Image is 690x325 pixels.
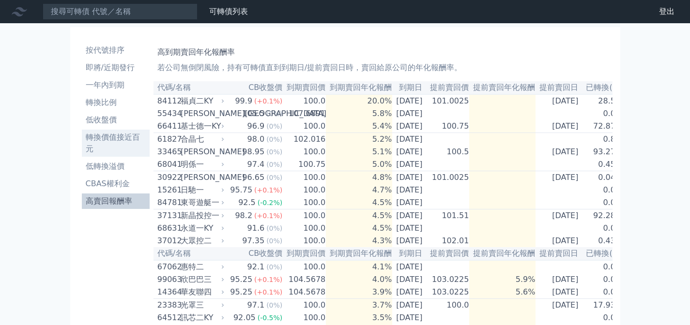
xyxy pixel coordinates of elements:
[181,172,222,183] div: [PERSON_NAME]
[469,286,536,299] td: 5.6%
[254,276,282,283] span: (+0.1%)
[157,159,178,170] div: 68041
[326,107,392,120] td: 5.8%
[266,135,282,143] span: (0%)
[181,197,222,208] div: 東哥遊艇一
[392,171,426,184] td: [DATE]
[536,94,582,107] td: [DATE]
[181,261,222,273] div: 惠特二
[228,286,254,298] div: 95.25
[181,299,222,311] div: 光罩三
[283,235,326,247] td: 100.0
[82,79,150,91] li: 一年內到期
[236,197,258,208] div: 92.5
[226,247,283,260] th: CB收盤價
[82,161,150,172] li: 低轉換溢價
[258,314,283,322] span: (-0.5%)
[536,273,582,286] td: [DATE]
[426,247,469,260] th: 提前賣回價
[82,95,150,110] a: 轉換比例
[392,94,426,107] td: [DATE]
[326,299,392,312] td: 3.7%
[82,62,150,74] li: 即將/近期發行
[392,146,426,158] td: [DATE]
[582,311,623,324] td: 0.0%
[157,210,178,222] div: 37131
[469,247,536,260] th: 提前賣回年化報酬
[326,286,392,299] td: 3.9%
[82,195,150,207] li: 高賣回報酬率
[82,132,150,155] li: 轉換價值接近百元
[233,210,254,222] div: 98.2
[582,247,623,260] th: 已轉換(%)
[392,133,426,146] td: [DATE]
[582,299,623,312] td: 17.93%
[82,97,150,108] li: 轉換比例
[157,62,609,74] p: 若公司無倒閉風險，持有可轉債直到到期日/提前賣回日時，賣回給原公司的年化報酬率。
[392,184,426,196] td: [DATE]
[392,235,426,247] td: [DATE]
[283,273,326,286] td: 104.5678
[157,274,178,285] div: 99063
[181,222,222,234] div: 永道一KY
[392,299,426,312] td: [DATE]
[283,120,326,133] td: 100.0
[157,95,178,107] div: 84112
[181,95,222,107] div: 福貞二KY
[157,312,178,324] div: 64512
[392,81,426,94] th: 到期日
[228,184,254,196] div: 95.75
[240,108,266,119] div: 105.5
[181,312,222,324] div: 訊芯二KY
[157,222,178,234] div: 68631
[181,235,222,247] div: 大眾控二
[82,114,150,126] li: 低收盤價
[651,4,682,19] a: 登出
[181,274,222,285] div: 欣巴巴三
[283,94,326,107] td: 100.0
[326,81,392,94] th: 到期賣回年化報酬
[240,146,266,158] div: 98.95
[254,186,282,194] span: (+0.1%)
[181,146,222,158] div: [PERSON_NAME]
[283,158,326,171] td: 100.75
[157,108,178,119] div: 55434
[326,209,392,222] td: 4.5%
[582,146,623,158] td: 93.27%
[283,133,326,146] td: 102.016
[392,107,426,120] td: [DATE]
[283,81,326,94] th: 到期賣回價
[245,120,267,132] div: 96.9
[157,197,178,208] div: 84781
[426,94,469,107] td: 101.0025
[82,60,150,75] a: 即將/近期發行
[240,235,266,247] div: 97.35
[536,247,582,260] th: 提前賣回日
[426,235,469,247] td: 102.01
[82,193,150,209] a: 高賣回報酬率
[426,146,469,158] td: 100.5
[283,247,326,260] th: 到期賣回價
[245,299,267,311] div: 97.1
[582,171,623,184] td: 0.04%
[181,210,222,222] div: 新晶投控一
[283,146,326,158] td: 100.0
[266,148,282,156] span: (0%)
[254,212,282,220] span: (+0.1%)
[326,235,392,247] td: 4.3%
[157,133,178,145] div: 61827
[283,286,326,299] td: 104.5678
[258,199,283,207] span: (-0.2%)
[426,81,469,94] th: 提前賣回價
[582,222,623,235] td: 0.0%
[426,286,469,299] td: 103.0225
[228,274,254,285] div: 95.25
[326,311,392,324] td: 3.5%
[392,196,426,209] td: [DATE]
[266,301,282,309] span: (0%)
[283,107,326,120] td: 107.6891
[157,299,178,311] div: 23383
[283,222,326,235] td: 100.0
[157,184,178,196] div: 15261
[426,209,469,222] td: 101.51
